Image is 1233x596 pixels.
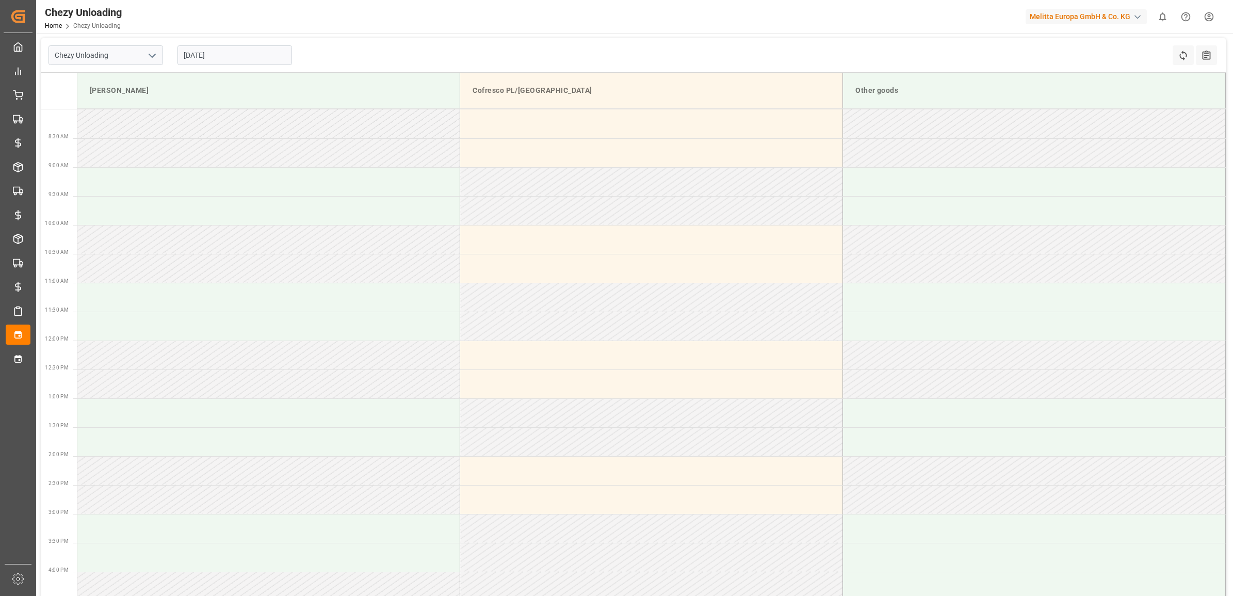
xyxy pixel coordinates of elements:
[851,81,1217,100] div: Other goods
[45,278,69,284] span: 11:00 AM
[48,480,69,486] span: 2:30 PM
[48,423,69,428] span: 1:30 PM
[45,220,69,226] span: 10:00 AM
[1026,7,1151,26] button: Melitta Europa GmbH & Co. KG
[45,249,69,255] span: 10:30 AM
[45,5,122,20] div: Chezy Unloading
[45,22,62,29] a: Home
[48,567,69,573] span: 4:00 PM
[48,163,69,168] span: 9:00 AM
[1151,5,1174,28] button: show 0 new notifications
[1026,9,1147,24] div: Melitta Europa GmbH & Co. KG
[45,365,69,371] span: 12:30 PM
[144,47,159,63] button: open menu
[86,81,451,100] div: [PERSON_NAME]
[48,509,69,515] span: 3:00 PM
[1174,5,1197,28] button: Help Center
[45,336,69,342] span: 12:00 PM
[468,81,834,100] div: Cofresco PL/[GEOGRAPHIC_DATA]
[48,452,69,457] span: 2:00 PM
[45,307,69,313] span: 11:30 AM
[48,394,69,399] span: 1:00 PM
[48,538,69,544] span: 3:30 PM
[48,191,69,197] span: 9:30 AM
[48,45,163,65] input: Type to search/select
[48,134,69,139] span: 8:30 AM
[177,45,292,65] input: DD.MM.YYYY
